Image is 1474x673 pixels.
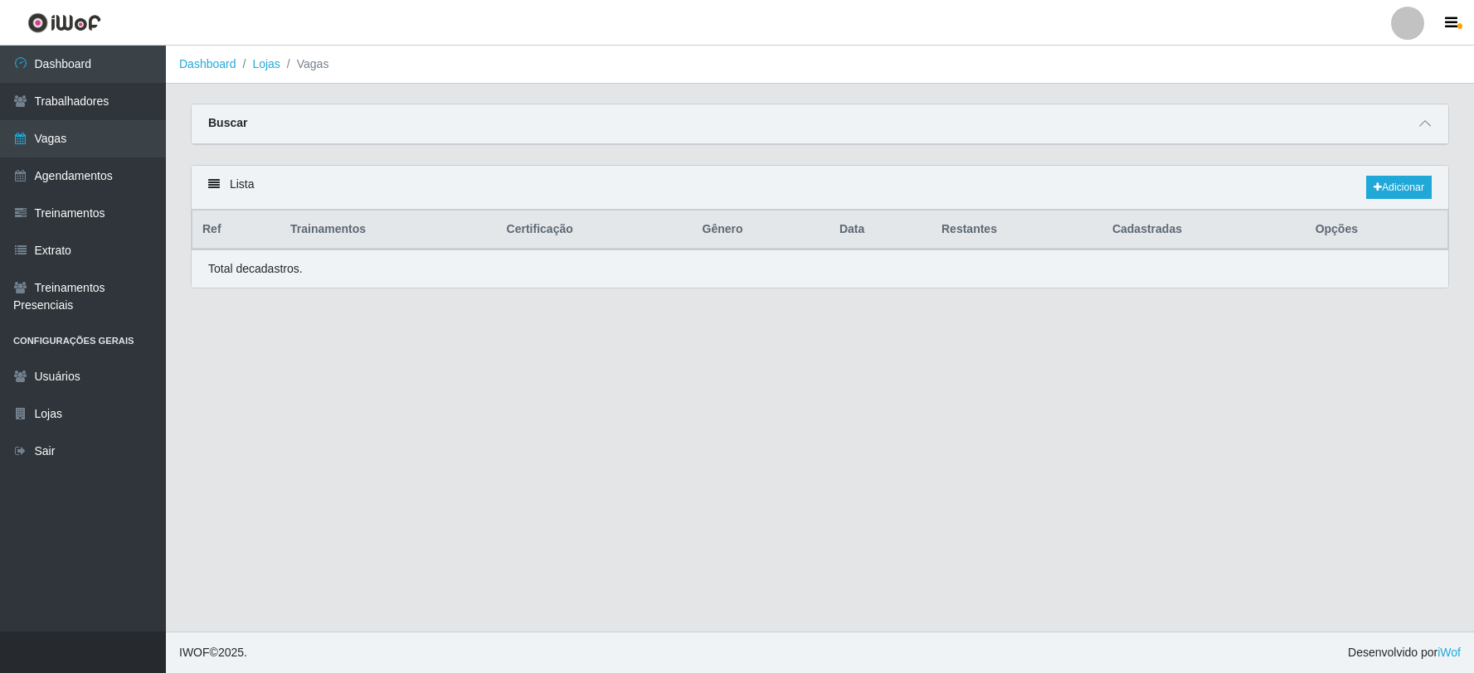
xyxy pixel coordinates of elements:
strong: Buscar [208,116,247,129]
a: iWof [1438,646,1461,659]
img: CoreUI Logo [27,12,101,33]
a: Dashboard [179,57,236,70]
li: Vagas [280,56,329,73]
th: Trainamentos [280,211,497,249]
div: Lista [192,166,1448,210]
th: Gênero [693,211,829,249]
nav: breadcrumb [166,46,1474,84]
span: Desenvolvido por [1348,644,1461,661]
th: Ref [192,211,281,249]
th: Certificação [497,211,693,249]
a: Adicionar [1366,176,1432,199]
span: IWOF [179,646,210,659]
th: Restantes [932,211,1102,249]
p: Total de cadastros. [208,260,303,278]
th: Data [829,211,932,249]
a: Lojas [252,57,280,70]
span: © 2025 . [179,644,247,661]
th: Cadastradas [1102,211,1306,249]
th: Opções [1306,211,1448,249]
